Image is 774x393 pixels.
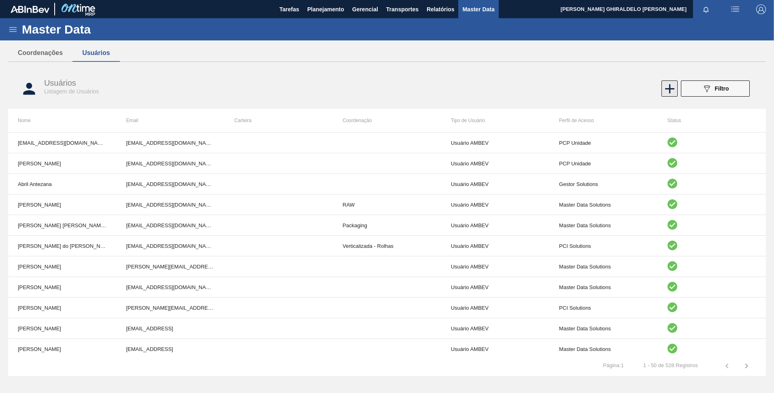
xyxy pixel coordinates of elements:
[116,318,224,339] td: [EMAIL_ADDRESS]
[8,277,116,298] td: [PERSON_NAME]
[386,4,419,14] span: Transportes
[668,179,756,190] div: Usuário Ativo
[8,215,116,236] td: [PERSON_NAME] [PERSON_NAME] [PERSON_NAME]
[8,256,116,277] td: [PERSON_NAME]
[116,339,224,359] td: [EMAIL_ADDRESS]
[668,323,756,334] div: Usuário Ativo
[668,241,756,251] div: Usuário Ativo
[333,236,441,256] td: Verticalizada - Rolhas
[549,153,657,174] td: PCP Unidade
[681,80,750,97] button: Filtro
[333,109,441,132] th: Coordenação
[441,215,549,236] td: Usuário AMBEV
[715,85,729,92] span: Filtro
[549,133,657,153] td: PCP Unidade
[225,109,333,132] th: Carteira
[8,236,116,256] td: [PERSON_NAME] do [PERSON_NAME]
[658,109,766,132] th: Status
[8,339,116,359] td: [PERSON_NAME]
[441,298,549,318] td: Usuário AMBEV
[593,356,634,369] td: Página : 1
[116,133,224,153] td: [EMAIL_ADDRESS][DOMAIN_NAME]
[668,158,756,169] div: Usuário Ativo
[549,298,657,318] td: PCI Solutions
[22,25,166,34] h1: Master Data
[116,277,224,298] td: [EMAIL_ADDRESS][DOMAIN_NAME]
[661,80,677,97] div: Novo Usuário
[116,236,224,256] td: [EMAIL_ADDRESS][DOMAIN_NAME]
[549,277,657,298] td: Master Data Solutions
[44,88,99,95] span: Listagem de Usuários
[441,277,549,298] td: Usuário AMBEV
[116,256,224,277] td: [PERSON_NAME][EMAIL_ADDRESS][PERSON_NAME][DOMAIN_NAME]
[116,174,224,194] td: [EMAIL_ADDRESS][DOMAIN_NAME]
[333,194,441,215] td: RAW
[333,215,441,236] td: Packaging
[668,344,756,355] div: Usuário Ativo
[441,133,549,153] td: Usuário AMBEV
[8,109,116,132] th: Nome
[730,4,740,14] img: userActions
[549,109,657,132] th: Perfil de Acesso
[549,318,657,339] td: Master Data Solutions
[668,137,756,148] div: Usuário Ativo
[116,194,224,215] td: [EMAIL_ADDRESS][DOMAIN_NAME]
[116,298,224,318] td: [PERSON_NAME][EMAIL_ADDRESS][DOMAIN_NAME]
[441,109,549,132] th: Tipo de Usuário
[8,44,72,61] button: Coordenações
[8,133,116,153] td: [EMAIL_ADDRESS][DOMAIN_NAME]
[11,6,49,13] img: TNhmsLtSVTkK8tSr43FrP2fwEKptu5GPRR3wAAAABJRU5ErkJggg==
[8,194,116,215] td: [PERSON_NAME]
[549,236,657,256] td: PCI Solutions
[441,318,549,339] td: Usuário AMBEV
[462,4,494,14] span: Master Data
[441,236,549,256] td: Usuário AMBEV
[549,256,657,277] td: Master Data Solutions
[677,80,754,97] div: Filtrar Usuário
[8,298,116,318] td: [PERSON_NAME]
[8,318,116,339] td: [PERSON_NAME]
[693,4,719,15] button: Notificações
[116,153,224,174] td: [EMAIL_ADDRESS][DOMAIN_NAME]
[441,174,549,194] td: Usuário AMBEV
[44,78,76,87] span: Usuários
[668,261,756,272] div: Usuário Ativo
[549,339,657,359] td: Master Data Solutions
[116,215,224,236] td: [EMAIL_ADDRESS][DOMAIN_NAME]
[549,215,657,236] td: Master Data Solutions
[668,282,756,293] div: Usuário Ativo
[116,109,224,132] th: Email
[8,174,116,194] td: Abril Antezana
[441,153,549,174] td: Usuário AMBEV
[352,4,378,14] span: Gerencial
[756,4,766,14] img: Logout
[427,4,454,14] span: Relatórios
[72,44,119,61] button: Usuários
[279,4,299,14] span: Tarefas
[307,4,344,14] span: Planejamento
[549,174,657,194] td: Gestor Solutions
[634,356,708,369] td: 1 - 50 de 528 Registros
[549,194,657,215] td: Master Data Solutions
[8,153,116,174] td: [PERSON_NAME]
[668,199,756,210] div: Usuário Ativo
[441,194,549,215] td: Usuário AMBEV
[441,256,549,277] td: Usuário AMBEV
[668,302,756,313] div: Usuário Ativo
[441,339,549,359] td: Usuário AMBEV
[668,220,756,231] div: Usuário Ativo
